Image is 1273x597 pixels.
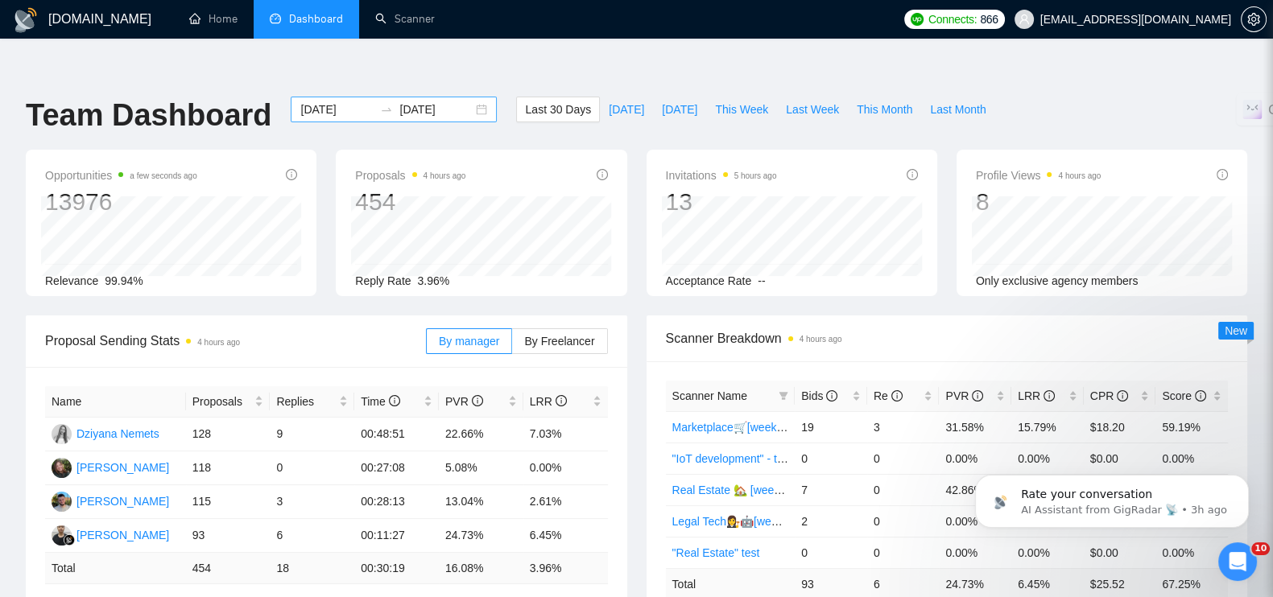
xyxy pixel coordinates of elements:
span: LRR [1018,389,1055,402]
input: End date [399,101,473,118]
time: a few seconds ago [130,171,196,180]
div: Dziyana Nemets [76,425,159,443]
button: Last Month [921,97,994,122]
a: Legal Tech👩‍⚖️🤖[weekdays] [672,515,811,528]
td: 115 [186,485,271,519]
th: Name [45,386,186,418]
span: Re [874,389,903,402]
td: 13.04% [439,485,523,519]
td: 2.61% [523,485,608,519]
td: 0.00% [939,443,1011,474]
span: 866 [980,10,998,28]
td: 0 [867,443,940,474]
a: "Real Estate" test [672,546,760,559]
span: Replies [276,393,336,410]
span: Last 30 Days [525,101,591,118]
td: 0.00% [523,451,608,485]
span: Proposal Sending Stats [45,331,426,351]
td: 00:30:19 [354,553,439,584]
a: HH[PERSON_NAME] [52,460,169,473]
div: 13976 [45,187,197,217]
td: 6 [270,519,354,553]
div: 13 [666,187,777,217]
span: Score [1162,389,1205,402]
span: Last Month [930,101,986,118]
span: By manager [439,335,499,348]
span: info-circle [826,390,837,401]
iframe: Intercom notifications message [951,441,1273,554]
button: This Month [848,97,921,122]
span: Only exclusive agency members [976,274,1139,287]
span: Proposals [192,393,252,410]
span: info-circle [556,395,567,406]
span: Bids [801,389,837,402]
span: Dashboard [289,12,343,26]
span: user [1019,14,1030,25]
td: 0 [867,505,940,537]
span: Relevance [45,274,98,287]
td: 00:28:13 [354,485,439,519]
span: This Week [715,101,768,118]
span: Last Week [786,101,839,118]
h1: Team Dashboard [26,97,271,134]
td: 118 [186,451,271,485]
span: Invitations [666,166,777,185]
a: FG[PERSON_NAME] [52,528,169,541]
span: info-circle [597,169,608,180]
iframe: Intercom live chat [1218,542,1257,581]
span: info-circle [472,395,483,406]
td: 15.79% [1011,411,1084,443]
img: HH [52,458,72,478]
span: Opportunities [45,166,197,185]
span: 3.96% [418,274,450,287]
td: $18.20 [1084,411,1156,443]
td: Total [45,553,186,584]
div: [PERSON_NAME] [76,459,169,476]
div: 8 [976,187,1101,217]
td: 7 [795,474,867,505]
time: 4 hours ago [424,171,466,180]
span: Scanner Name [672,389,747,402]
span: to [380,103,393,116]
span: info-circle [972,390,983,401]
a: DNDziyana Nemets [52,426,159,439]
span: swap-right [380,103,393,116]
img: FG [52,525,72,546]
button: [DATE] [653,97,706,122]
a: searchScanner [375,12,435,26]
td: 0 [795,443,867,474]
span: PVR [445,395,483,408]
a: AK[PERSON_NAME] [52,494,169,507]
button: setting [1241,6,1267,32]
td: 128 [186,418,271,451]
span: By Freelancer [524,335,594,348]
div: [PERSON_NAME] [76,526,169,544]
span: info-circle [1217,169,1228,180]
span: 99.94% [105,274,143,287]
td: 2 [795,505,867,537]
td: 22.66% [439,418,523,451]
button: Last Week [777,97,848,122]
td: 31.58% [939,411,1011,443]
div: 454 [355,187,465,217]
a: setting [1241,13,1267,26]
td: 7.03% [523,418,608,451]
span: dashboard [270,13,281,24]
span: -- [758,274,765,287]
span: LRR [530,395,567,408]
span: [DATE] [609,101,644,118]
span: Acceptance Rate [666,274,752,287]
span: info-circle [1044,390,1055,401]
time: 4 hours ago [1058,171,1101,180]
span: PVR [945,389,983,402]
td: 0 [270,451,354,485]
span: filter [775,384,791,408]
td: 0.00% [939,537,1011,568]
span: Scanner Breakdown [666,328,1229,348]
td: 3.96 % [523,553,608,584]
